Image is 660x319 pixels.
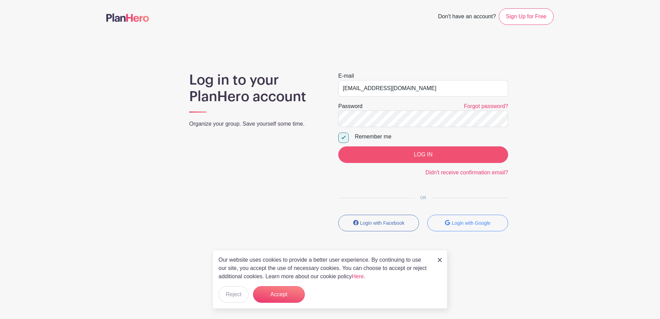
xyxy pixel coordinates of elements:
[106,13,149,22] img: logo-507f7623f17ff9eddc593b1ce0a138ce2505c220e1c5a4e2b4648c50719b7d32.svg
[338,146,508,163] input: LOG IN
[219,256,430,281] p: Our website uses cookies to provide a better user experience. By continuing to use our site, you ...
[219,286,249,303] button: Reject
[499,8,554,25] a: Sign Up for Free
[338,72,354,80] label: E-mail
[415,195,432,200] span: OR
[338,102,362,110] label: Password
[189,120,322,128] p: Organize your group. Save yourself some time.
[338,80,508,97] input: e.g. julie@eventco.com
[438,258,442,262] img: close_button-5f87c8562297e5c2d7936805f587ecaba9071eb48480494691a3f1689db116b3.svg
[338,215,419,231] button: Login with Facebook
[464,103,508,109] a: Forgot password?
[438,10,496,25] span: Don't have an account?
[452,220,491,226] small: Login with Google
[427,215,508,231] button: Login with Google
[425,170,508,175] a: Didn't receive confirmation email?
[253,286,305,303] button: Accept
[360,220,404,226] small: Login with Facebook
[355,133,508,141] div: Remember me
[352,273,364,279] a: Here
[189,72,322,105] h1: Log in to your PlanHero account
